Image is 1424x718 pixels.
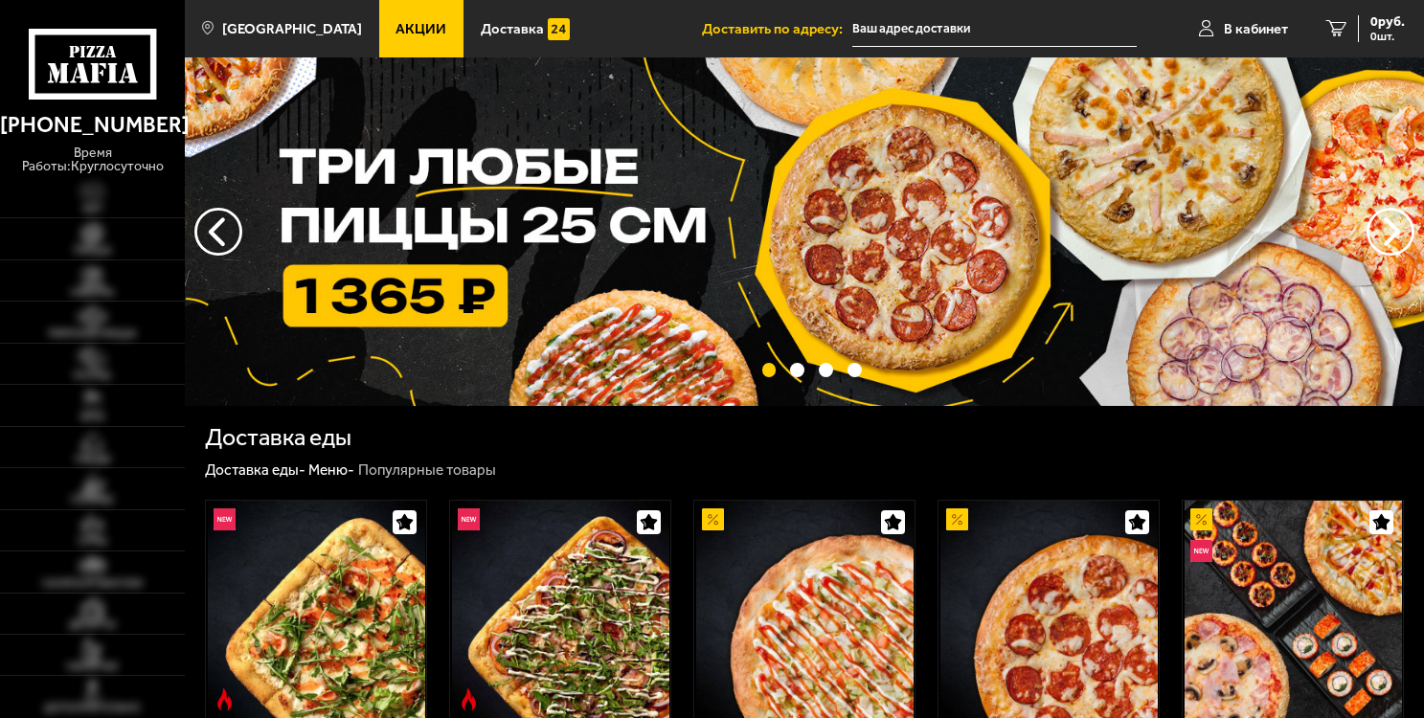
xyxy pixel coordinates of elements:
button: точки переключения [790,363,804,377]
img: Акционный [946,508,968,530]
span: 0 руб. [1370,15,1405,29]
img: Акционный [1190,508,1212,530]
img: Римская с мясным ассорти [452,501,669,718]
a: НовинкаОстрое блюдоРимская с креветками [206,501,426,718]
img: Акционный [702,508,724,530]
img: Новинка [458,508,480,530]
img: Всё включено [1185,501,1402,718]
span: [GEOGRAPHIC_DATA] [222,22,362,36]
button: точки переключения [762,363,777,377]
span: В кабинет [1224,22,1288,36]
a: АкционныйПепперони 25 см (толстое с сыром) [938,501,1159,718]
img: 15daf4d41897b9f0e9f617042186c801.svg [548,18,570,40]
a: НовинкаОстрое блюдоРимская с мясным ассорти [450,501,670,718]
span: Доставка [481,22,544,36]
button: следующий [194,208,242,256]
span: Акции [396,22,446,36]
img: Острое блюдо [458,688,480,710]
button: предыдущий [1367,208,1414,256]
a: АкционныйНовинкаВсё включено [1183,501,1403,718]
button: точки переключения [819,363,833,377]
a: АкционныйАль-Шам 25 см (тонкое тесто) [694,501,915,718]
a: Доставка еды- [205,461,305,479]
img: Пепперони 25 см (толстое с сыром) [940,501,1158,718]
h1: Доставка еды [205,426,351,450]
div: Популярные товары [358,460,496,480]
a: Меню- [308,461,354,479]
input: Ваш адрес доставки [852,11,1137,47]
img: Римская с креветками [208,501,425,718]
span: 0 шт. [1370,31,1405,42]
img: Аль-Шам 25 см (тонкое тесто) [696,501,914,718]
img: Новинка [1190,540,1212,562]
button: точки переключения [848,363,862,377]
img: Новинка [214,508,236,530]
img: Острое блюдо [214,688,236,710]
span: Доставить по адресу: [702,22,852,36]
